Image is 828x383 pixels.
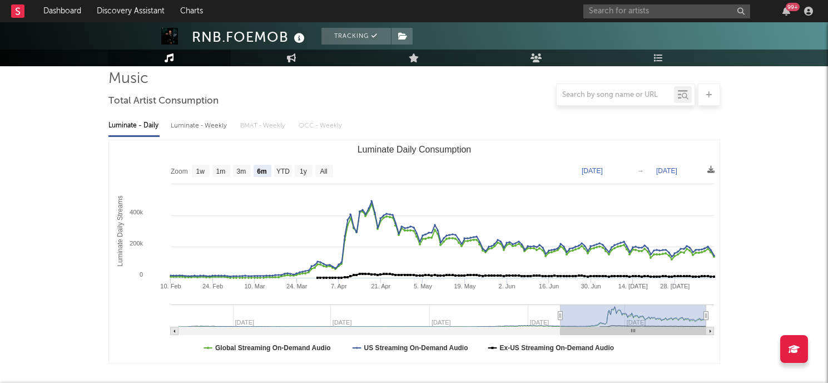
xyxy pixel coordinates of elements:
text: 21. Apr [371,283,390,289]
text: 24. Feb [202,283,222,289]
text: US Streaming On-Demand Audio [364,344,468,352]
text: 400k [130,209,143,215]
text: 19. May [454,283,476,289]
text: 5. May [413,283,432,289]
div: RNB.FOEMOB [192,28,308,46]
text: 7. Apr [330,283,346,289]
input: Search for artists [583,4,750,18]
button: Tracking [321,28,391,45]
text: 16. Jun [539,283,559,289]
div: 99 + [786,3,800,11]
text: Global Streaming On-Demand Audio [215,344,331,352]
text: All [320,168,327,175]
text: 3m [236,168,246,175]
text: 10. Feb [160,283,181,289]
svg: Luminate Daily Consumption [109,140,720,363]
div: Luminate - Weekly [171,116,229,135]
text: Luminate Daily Consumption [357,145,471,154]
span: Music [108,72,148,86]
text: 1y [300,168,307,175]
text: 30. Jun [581,283,601,289]
text: 28. [DATE] [660,283,690,289]
text: → [637,167,644,175]
button: 99+ [782,7,790,16]
text: 200k [130,240,143,247]
text: 1m [216,168,225,175]
text: 14. [DATE] [618,283,647,289]
text: 24. Mar [286,283,308,289]
text: 1w [196,168,205,175]
text: Zoom [171,168,188,175]
text: 0 [139,271,142,278]
text: Ex-US Streaming On-Demand Audio [499,344,614,352]
text: Luminate Daily Streams [116,195,123,266]
text: 10. Mar [244,283,265,289]
text: [DATE] [656,167,677,175]
text: 6m [257,168,266,175]
input: Search by song name or URL [557,91,674,100]
text: YTD [276,168,289,175]
text: 2. Jun [498,283,515,289]
div: Luminate - Daily [108,116,160,135]
text: [DATE] [582,167,603,175]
